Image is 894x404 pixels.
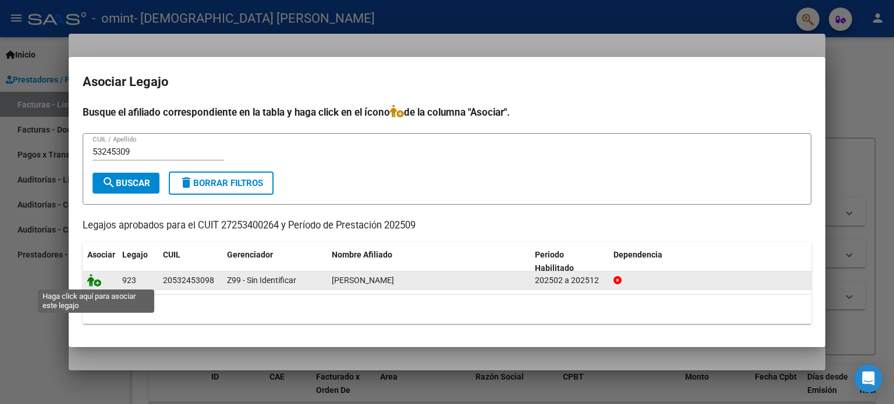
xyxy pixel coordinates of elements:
span: Nombre Afiliado [332,250,392,259]
datatable-header-cell: Asociar [83,242,118,281]
span: 923 [122,276,136,285]
span: Periodo Habilitado [535,250,574,273]
span: PAILLET ULISES SANTIAGO [332,276,394,285]
datatable-header-cell: CUIL [158,242,222,281]
mat-icon: delete [179,176,193,190]
datatable-header-cell: Nombre Afiliado [327,242,530,281]
button: Buscar [93,173,159,194]
div: 20532453098 [163,274,214,287]
mat-icon: search [102,176,116,190]
p: Legajos aprobados para el CUIT 27253400264 y Período de Prestación 202509 [83,219,811,233]
span: Asociar [87,250,115,259]
datatable-header-cell: Gerenciador [222,242,327,281]
span: Legajo [122,250,148,259]
span: Gerenciador [227,250,273,259]
datatable-header-cell: Periodo Habilitado [530,242,609,281]
datatable-header-cell: Legajo [118,242,158,281]
datatable-header-cell: Dependencia [609,242,812,281]
div: Open Intercom Messenger [854,364,882,392]
span: Dependencia [613,250,662,259]
h2: Asociar Legajo [83,71,811,93]
span: Buscar [102,178,150,188]
h4: Busque el afiliado correspondiente en la tabla y haga click en el ícono de la columna "Asociar". [83,105,811,120]
span: Z99 - Sin Identificar [227,276,296,285]
button: Borrar Filtros [169,171,274,195]
span: Borrar Filtros [179,178,263,188]
span: CUIL [163,250,180,259]
div: 202502 a 202512 [535,274,604,287]
div: 1 registros [83,295,811,324]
